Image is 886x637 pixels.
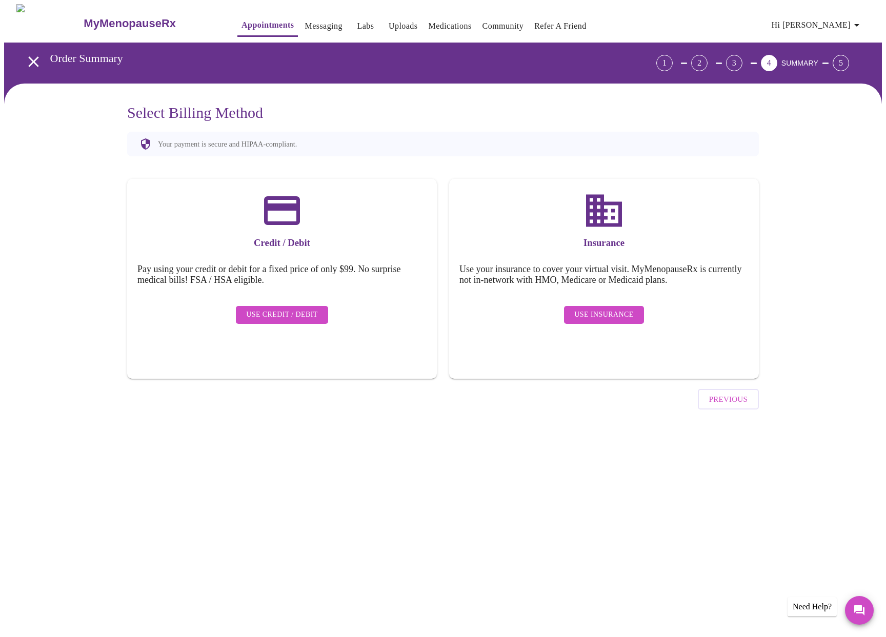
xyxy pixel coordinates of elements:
[237,15,298,37] button: Appointments
[698,389,759,409] button: Previous
[788,597,837,617] div: Need Help?
[50,52,599,65] h3: Order Summary
[781,59,818,67] span: SUMMARY
[726,55,742,71] div: 3
[845,596,874,625] button: Messages
[18,47,49,77] button: open drawer
[772,18,863,32] span: Hi [PERSON_NAME]
[16,4,83,43] img: MyMenopauseRx Logo
[127,104,759,121] h3: Select Billing Method
[768,15,867,35] button: Hi [PERSON_NAME]
[349,16,382,36] button: Labs
[424,16,475,36] button: Medications
[761,55,777,71] div: 4
[564,306,643,324] button: Use Insurance
[482,19,524,33] a: Community
[137,264,427,285] h5: Pay using your credit or debit for a fixed price of only $99. No surprise medical bills! FSA / HS...
[158,140,297,149] p: Your payment is secure and HIPAA-compliant.
[236,306,328,324] button: Use Credit / Debit
[459,237,749,249] h3: Insurance
[691,55,708,71] div: 2
[241,18,294,32] a: Appointments
[385,16,422,36] button: Uploads
[709,393,748,406] span: Previous
[389,19,418,33] a: Uploads
[83,6,217,42] a: MyMenopauseRx
[833,55,849,71] div: 5
[530,16,591,36] button: Refer a Friend
[574,309,633,321] span: Use Insurance
[300,16,346,36] button: Messaging
[246,309,318,321] span: Use Credit / Debit
[656,55,673,71] div: 1
[357,19,374,33] a: Labs
[305,19,342,33] a: Messaging
[478,16,528,36] button: Community
[459,264,749,285] h5: Use your insurance to cover your virtual visit. MyMenopauseRx is currently not in-network with HM...
[534,19,587,33] a: Refer a Friend
[137,237,427,249] h3: Credit / Debit
[428,19,471,33] a: Medications
[84,17,176,30] h3: MyMenopauseRx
